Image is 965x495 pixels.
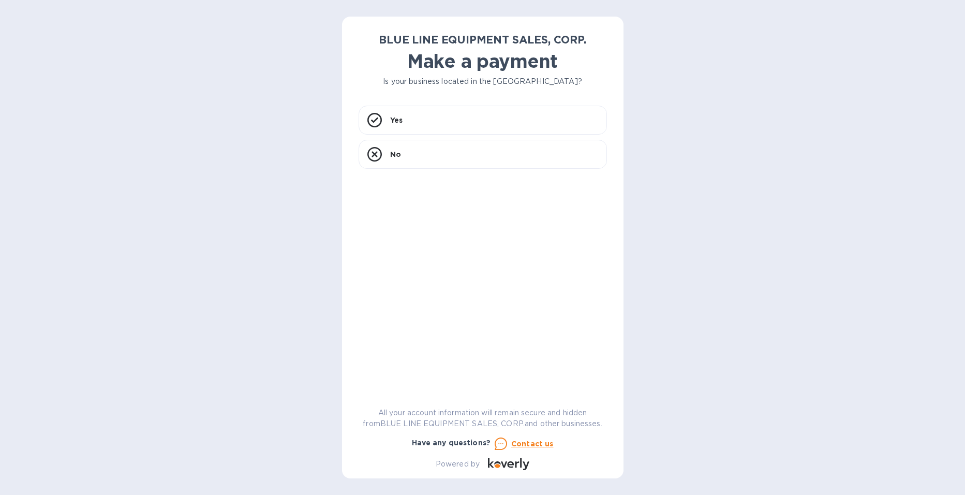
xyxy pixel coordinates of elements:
b: Have any questions? [412,439,491,447]
p: Is your business located in the [GEOGRAPHIC_DATA]? [359,76,607,87]
p: Powered by [436,459,480,470]
u: Contact us [511,440,554,448]
p: No [390,149,401,159]
b: BLUE LINE EQUIPMENT SALES, CORP. [379,33,586,46]
p: Yes [390,115,403,125]
p: All your account information will remain secure and hidden from BLUE LINE EQUIPMENT SALES, CORP. ... [359,407,607,429]
h1: Make a payment [359,50,607,72]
